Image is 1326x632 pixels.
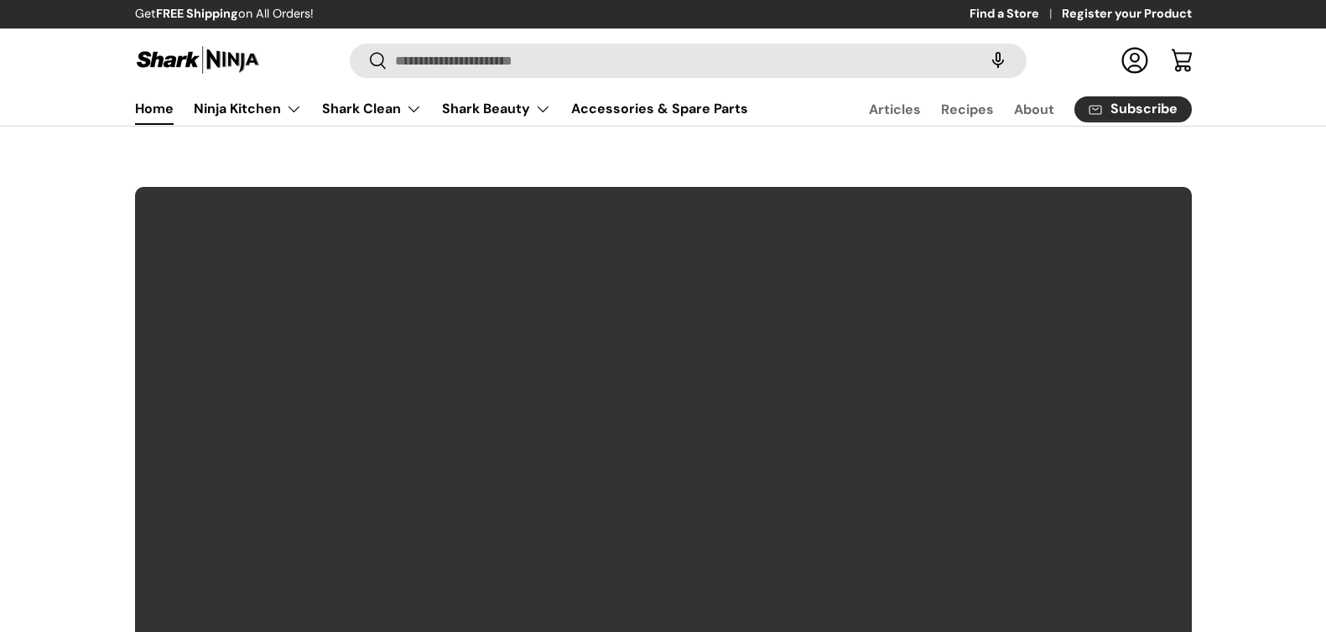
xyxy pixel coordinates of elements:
a: Ninja Kitchen [194,92,302,126]
a: Find a Store [970,5,1062,23]
nav: Secondary [829,92,1192,126]
strong: FREE Shipping [156,6,238,21]
p: Get on All Orders! [135,5,314,23]
summary: Ninja Kitchen [184,92,312,126]
img: Shark Ninja Philippines [135,44,261,76]
a: Accessories & Spare Parts [571,92,748,125]
a: Shark Beauty [442,92,551,126]
speech-search-button: Search by voice [971,42,1025,79]
span: Subscribe [1110,102,1178,116]
a: Subscribe [1074,96,1192,122]
a: Home [135,92,174,125]
a: Recipes [941,93,994,126]
summary: Shark Clean [312,92,432,126]
a: Articles [869,93,921,126]
a: About [1014,93,1054,126]
a: Shark Clean [322,92,422,126]
a: Register your Product [1062,5,1192,23]
nav: Primary [135,92,748,126]
summary: Shark Beauty [432,92,561,126]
